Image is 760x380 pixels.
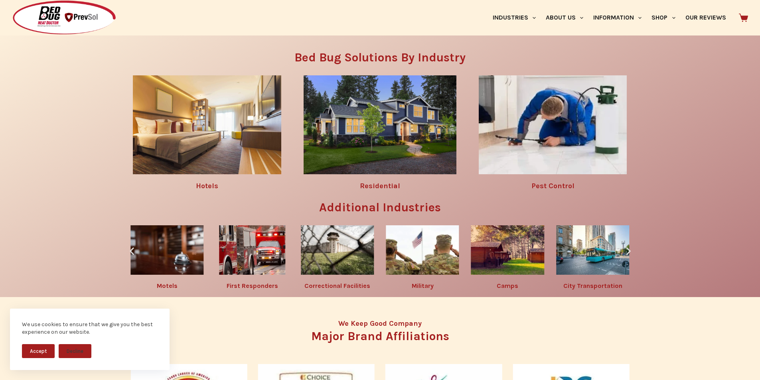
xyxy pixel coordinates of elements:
[552,221,633,293] div: 1 / 10
[531,181,574,190] a: Pest Control
[6,3,30,27] button: Open LiveChat chat widget
[304,282,370,289] a: Correctional Facilities
[131,330,630,342] h3: Major Brand Affiliations
[59,344,91,358] button: Decline
[360,181,400,190] a: Residential
[382,221,463,293] div: 9 / 10
[227,282,278,289] a: First Responders
[297,221,378,293] div: 8 / 10
[127,246,137,256] div: Previous slide
[412,282,434,289] a: Military
[196,181,218,190] a: Hotels
[127,201,634,213] h3: Additional Industries
[212,221,293,293] div: 7 / 10
[467,221,548,293] div: 10 / 10
[22,321,158,336] div: We use cookies to ensure that we give you the best experience on our website.
[624,246,634,256] div: Next slide
[497,282,518,289] a: Camps
[157,282,178,289] a: Motels
[127,51,634,63] h3: Bed Bug Solutions By Industry
[126,221,207,293] div: 6 / 10
[22,344,55,358] button: Accept
[131,320,630,327] h4: We Keep Good Company
[563,282,622,289] a: City Transportation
